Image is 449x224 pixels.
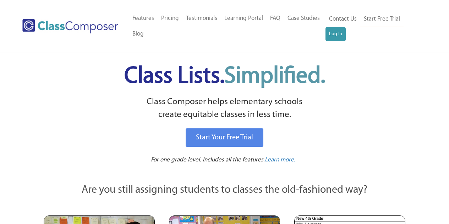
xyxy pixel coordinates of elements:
a: Learning Portal [221,11,267,26]
nav: Header Menu [129,11,325,42]
span: Start Your Free Trial [196,134,253,141]
span: Learn more. [265,157,295,163]
a: Blog [129,26,147,42]
a: Log In [325,27,346,41]
a: Pricing [158,11,182,26]
nav: Header Menu [325,11,421,41]
a: Case Studies [284,11,323,26]
span: Simplified. [224,65,325,88]
img: Class Composer [22,19,118,33]
p: Class Composer helps elementary schools create equitable classes in less time. [43,96,407,122]
span: Class Lists. [124,65,325,88]
a: Learn more. [265,156,295,165]
a: Start Free Trial [360,11,404,27]
a: Start Your Free Trial [186,128,263,147]
span: For one grade level. Includes all the features. [151,157,265,163]
a: Features [129,11,158,26]
a: Testimonials [182,11,221,26]
a: Contact Us [325,11,360,27]
p: Are you still assigning students to classes the old-fashioned way? [44,182,406,198]
a: FAQ [267,11,284,26]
